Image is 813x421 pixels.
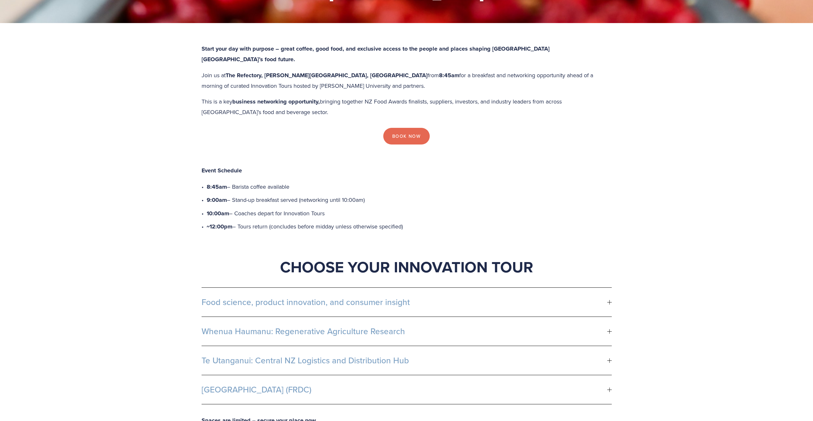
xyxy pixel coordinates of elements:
strong: ~12:00pm [207,222,232,231]
strong: Start your day with purpose – great coffee, good food, and exclusive access to the people and pla... [202,45,551,63]
button: Te Utanganui: Central NZ Logistics and Distribution Hub [202,346,612,375]
strong: Event Schedule [202,166,242,175]
p: – Barista coffee available [207,182,612,192]
strong: 8:45am [439,71,459,79]
p: Join us at from for a breakfast and networking opportunity ahead of a morning of curated Innovati... [202,70,612,91]
p: – Coaches depart for Innovation Tours [207,208,612,219]
strong: 10:00am [207,209,229,218]
p: – Stand-up breakfast served (networking until 10:00am) [207,195,612,205]
span: Te Utanganui: Central NZ Logistics and Distribution Hub [202,356,607,365]
strong: 9:00am [207,196,227,204]
strong: The Refectory, [PERSON_NAME][GEOGRAPHIC_DATA], [GEOGRAPHIC_DATA] [226,71,427,79]
strong: 8:45am [207,183,227,191]
h1: Choose Your Innovation Tour [202,257,612,277]
strong: business networking opportunity, [232,97,320,106]
span: [GEOGRAPHIC_DATA] (FRDC) [202,385,607,394]
button: [GEOGRAPHIC_DATA] (FRDC) [202,375,612,404]
p: – Tours return (concludes before midday unless otherwise specified) [207,221,612,232]
button: Food science, product innovation, and consumer insight [202,288,612,317]
span: Food science, product innovation, and consumer insight [202,297,607,307]
span: Whenua Haumanu: Regenerative Agriculture Research [202,326,607,336]
p: This is a key bringing together NZ Food Awards finalists, suppliers, investors, and industry lead... [202,96,612,117]
button: Whenua Haumanu: Regenerative Agriculture Research [202,317,612,346]
a: Book Now [383,128,430,144]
